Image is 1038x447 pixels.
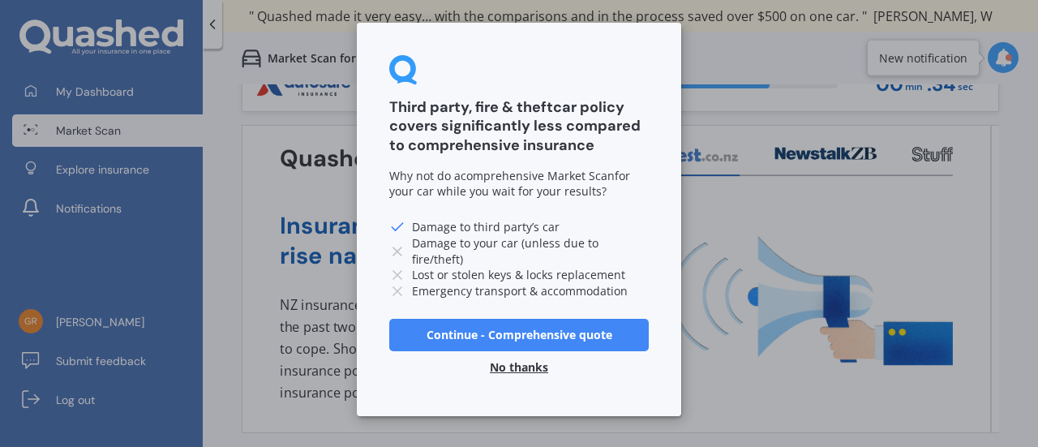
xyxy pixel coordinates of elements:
button: No thanks [480,351,558,384]
button: Continue - Comprehensive quote [389,319,649,351]
li: Emergency transport & accommodation [389,283,649,299]
li: Lost or stolen keys & locks replacement [389,267,649,283]
div: Why not do a for your car while you wait for your results? [389,168,649,200]
span: comprehensive Market Scan [461,168,615,183]
li: Damage to third party’s car [389,219,649,235]
li: Damage to your car (unless due to fire/theft) [389,235,649,267]
h3: Third party, fire & theft car policy covers significantly less compared to comprehensive insurance [389,98,649,154]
